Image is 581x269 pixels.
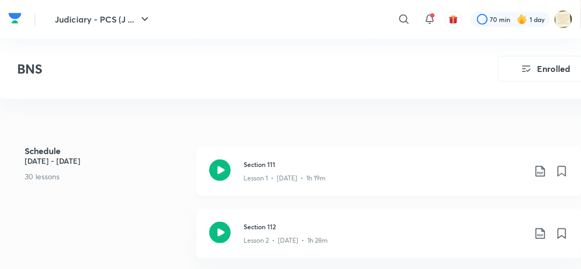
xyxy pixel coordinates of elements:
[196,147,581,209] a: Section 111Lesson 1 • [DATE] • 1h 19m
[554,10,572,28] img: ANJALI Dogra
[48,9,158,30] button: Judiciary - PCS (J ...
[25,171,188,182] p: 30 lessons
[244,222,525,231] h3: Section 112
[445,11,462,28] button: avatar
[9,10,21,26] img: Company Logo
[25,147,188,155] h4: Schedule
[244,236,328,245] p: Lesson 2 • [DATE] • 1h 28m
[244,159,525,169] h3: Section 111
[448,14,458,24] img: avatar
[17,61,437,77] h3: BNS
[25,155,188,166] h5: [DATE] - [DATE]
[9,10,21,29] a: Company Logo
[517,14,527,25] img: streak
[244,173,326,183] p: Lesson 1 • [DATE] • 1h 19m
